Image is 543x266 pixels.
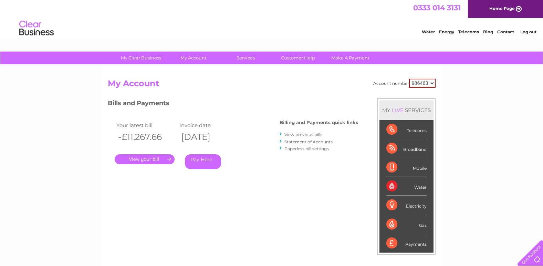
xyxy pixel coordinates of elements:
[386,234,427,253] div: Payments
[390,107,405,113] div: LIVE
[422,29,435,34] a: Water
[439,29,454,34] a: Energy
[270,52,326,64] a: Customer Help
[483,29,493,34] a: Blog
[178,130,241,144] th: [DATE]
[413,3,461,12] a: 0333 014 3131
[379,100,434,120] div: MY SERVICES
[280,120,358,125] h4: Billing and Payments quick links
[113,52,169,64] a: My Clear Business
[185,154,221,169] a: Pay Here
[520,29,536,34] a: Log out
[178,121,241,130] td: Invoice date
[386,215,427,234] div: Gas
[115,130,178,144] th: -£11,267.66
[386,158,427,177] div: Mobile
[108,79,436,92] h2: My Account
[108,98,358,110] h3: Bills and Payments
[284,132,322,137] a: View previous bills
[458,29,479,34] a: Telecoms
[497,29,514,34] a: Contact
[109,4,435,33] div: Clear Business is a trading name of Verastar Limited (registered in [GEOGRAPHIC_DATA] No. 3667643...
[386,196,427,215] div: Electricity
[284,146,329,151] a: Paperless bill settings
[217,52,274,64] a: Services
[19,18,54,39] img: logo.png
[386,177,427,196] div: Water
[115,121,178,130] td: Your latest bill
[115,154,175,164] a: .
[165,52,222,64] a: My Account
[386,139,427,158] div: Broadband
[322,52,379,64] a: Make A Payment
[373,79,436,88] div: Account number
[284,139,333,144] a: Statement of Accounts
[386,120,427,139] div: Telecoms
